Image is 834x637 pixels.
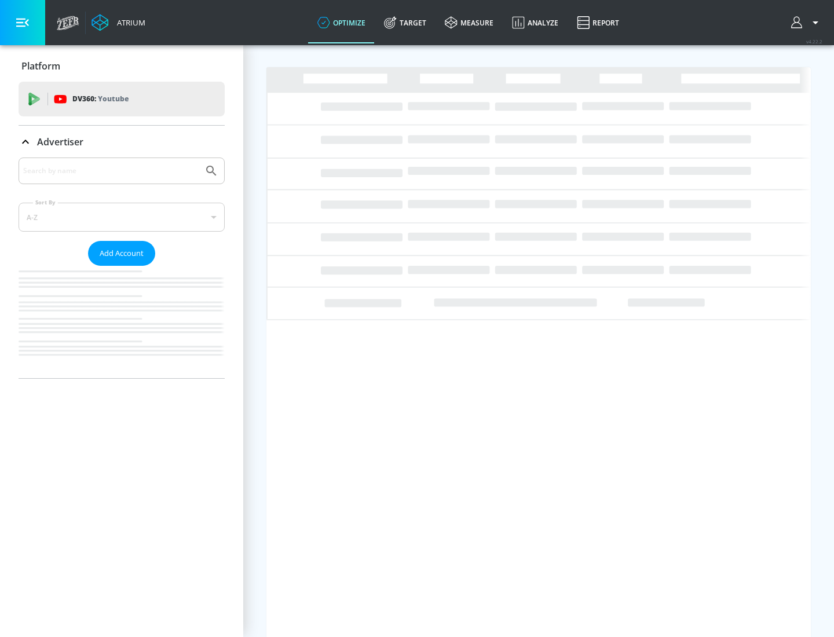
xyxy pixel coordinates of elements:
[503,2,568,43] a: Analyze
[568,2,628,43] a: Report
[19,82,225,116] div: DV360: Youtube
[21,60,60,72] p: Platform
[436,2,503,43] a: measure
[92,14,145,31] a: Atrium
[308,2,375,43] a: optimize
[98,93,129,105] p: Youtube
[19,50,225,82] div: Platform
[72,93,129,105] p: DV360:
[806,38,822,45] span: v 4.22.2
[100,247,144,260] span: Add Account
[33,199,58,206] label: Sort By
[23,163,199,178] input: Search by name
[19,203,225,232] div: A-Z
[375,2,436,43] a: Target
[19,266,225,378] nav: list of Advertiser
[19,158,225,378] div: Advertiser
[112,17,145,28] div: Atrium
[19,126,225,158] div: Advertiser
[37,136,83,148] p: Advertiser
[88,241,155,266] button: Add Account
